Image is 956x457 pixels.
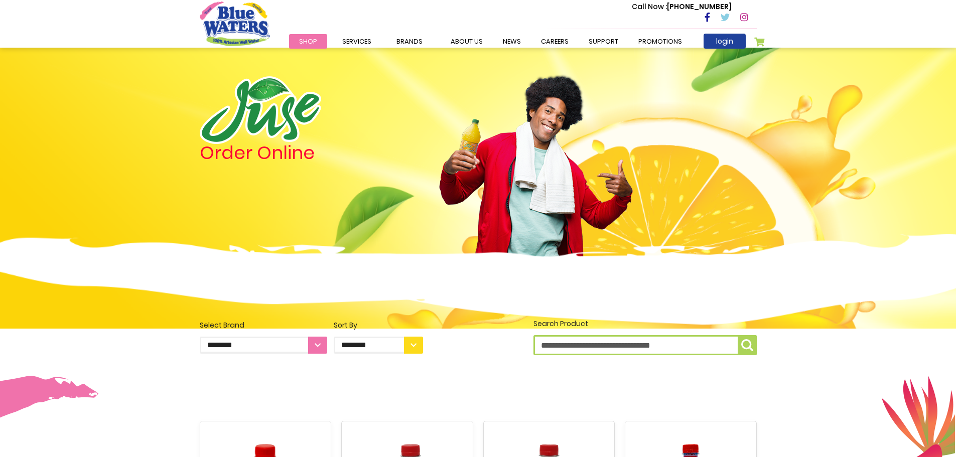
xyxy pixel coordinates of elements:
a: News [493,34,531,49]
p: [PHONE_NUMBER] [632,2,732,12]
a: Brands [386,34,433,49]
span: Services [342,37,371,46]
label: Search Product [533,319,757,355]
select: Sort By [334,337,423,354]
a: about us [441,34,493,49]
a: Services [332,34,381,49]
img: man.png [438,58,634,272]
h4: Order Online [200,144,423,162]
span: Call Now : [632,2,667,12]
img: logo [200,76,321,144]
label: Select Brand [200,320,327,354]
a: support [579,34,628,49]
a: careers [531,34,579,49]
a: Promotions [628,34,692,49]
span: Brands [396,37,423,46]
span: Shop [299,37,317,46]
a: store logo [200,2,270,46]
a: Shop [289,34,327,49]
a: login [704,34,746,49]
div: Sort By [334,320,423,331]
img: search-icon.png [741,339,753,351]
select: Select Brand [200,337,327,354]
button: Search Product [738,335,757,355]
input: Search Product [533,335,757,355]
